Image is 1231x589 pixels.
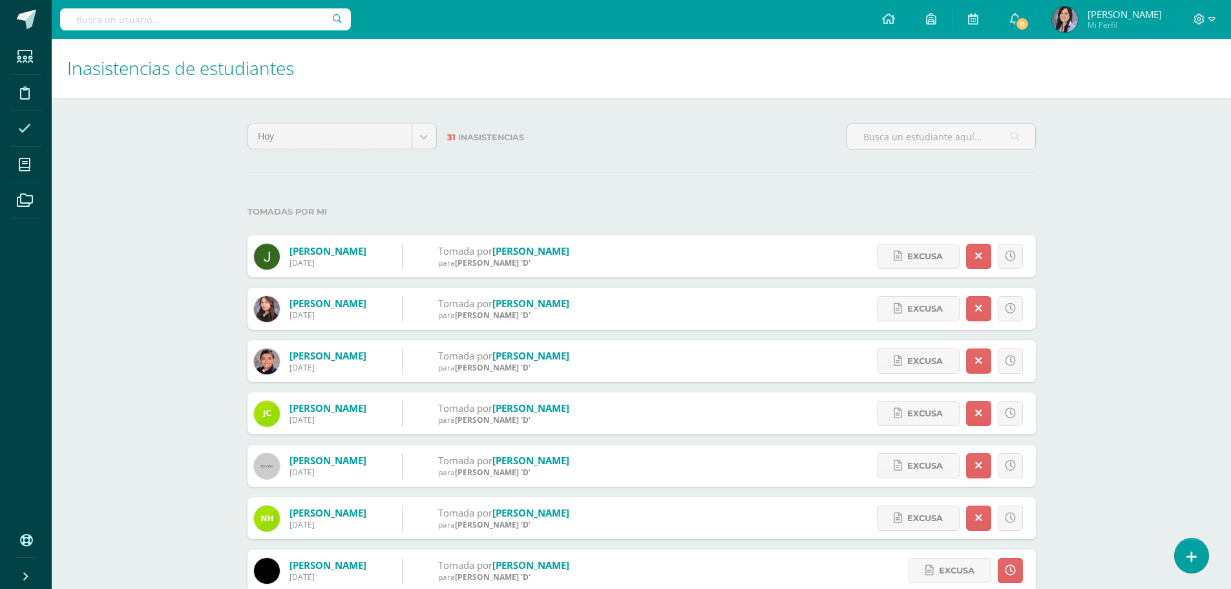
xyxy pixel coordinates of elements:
a: [PERSON_NAME] [289,244,366,257]
div: [DATE] [289,572,366,583]
a: [PERSON_NAME] [492,349,569,362]
span: Tomada por [438,506,492,519]
a: [PERSON_NAME] [492,506,569,519]
span: Tomada por [438,402,492,414]
span: Hoy [258,124,402,149]
div: para [438,362,569,373]
span: Tomada por [438,244,492,257]
a: Excusa [909,558,991,583]
a: [PERSON_NAME] [289,297,366,310]
div: [DATE] [289,414,366,425]
div: para [438,467,569,478]
span: 31 [447,133,456,142]
div: para [438,519,569,530]
a: [PERSON_NAME] [492,244,569,257]
span: Excusa [939,559,974,583]
div: para [438,310,569,321]
label: Tomadas por mi [247,198,1036,225]
span: Excusa [907,454,943,478]
span: Inasistencias de estudiantes [67,56,294,80]
input: Busca un usuario... [60,8,351,30]
span: Excusa [907,297,943,321]
a: [PERSON_NAME] [492,297,569,310]
a: Excusa [877,506,960,531]
span: Excusa [907,506,943,530]
img: 60x60 [254,453,280,479]
span: [PERSON_NAME] 'D' [455,467,531,478]
span: Excusa [907,244,943,268]
a: Excusa [877,348,960,374]
span: Excusa [907,349,943,373]
span: [PERSON_NAME] 'D' [455,519,531,530]
a: [PERSON_NAME] [492,402,569,414]
img: 84bf5bee6229ce6d76058466cfd9cb64.png [254,401,280,427]
div: para [438,414,569,425]
a: [PERSON_NAME] [289,454,366,467]
span: Tomada por [438,349,492,362]
span: Excusa [907,402,943,425]
span: Tomada por [438,297,492,310]
a: Excusa [877,401,960,426]
a: [PERSON_NAME] [289,559,366,572]
div: [DATE] [289,362,366,373]
span: Inasistencias [458,133,524,142]
span: [PERSON_NAME] [1088,8,1162,21]
span: 11 [1015,17,1029,31]
img: 7013336914b67cbe50240568bf2bba92.png [254,558,280,584]
img: 055d0232309eceac77de527047121526.png [1052,6,1078,32]
span: Mi Perfil [1088,19,1162,30]
span: [PERSON_NAME] 'D' [455,257,531,268]
div: [DATE] [289,310,366,321]
a: [PERSON_NAME] [289,402,366,414]
a: Excusa [877,453,960,478]
a: [PERSON_NAME] [289,349,366,362]
span: Tomada por [438,559,492,572]
img: f9e68efa6a36aeb2aa6ee4900d9b69db.png [254,506,280,531]
a: Excusa [877,296,960,321]
div: [DATE] [289,467,366,478]
img: 7bb841b14558a88800430e901ee97c5d.png [254,244,280,270]
span: [PERSON_NAME] 'D' [455,572,531,583]
div: para [438,572,569,583]
img: 86fc28625a692a122e6187be2b06f59c.png [254,348,280,374]
span: [PERSON_NAME] 'D' [455,414,531,425]
a: Excusa [877,244,960,269]
input: Busca un estudiante aquí... [847,124,1035,149]
img: f464d7927f5c45315a72fd30a254bad7.png [254,296,280,322]
div: [DATE] [289,257,366,268]
a: [PERSON_NAME] [492,454,569,467]
div: [DATE] [289,519,366,530]
span: [PERSON_NAME] 'D' [455,362,531,373]
span: [PERSON_NAME] 'D' [455,310,531,321]
a: [PERSON_NAME] [492,559,569,572]
a: [PERSON_NAME] [289,506,366,519]
div: para [438,257,569,268]
a: Hoy [248,124,436,149]
span: Tomada por [438,454,492,467]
